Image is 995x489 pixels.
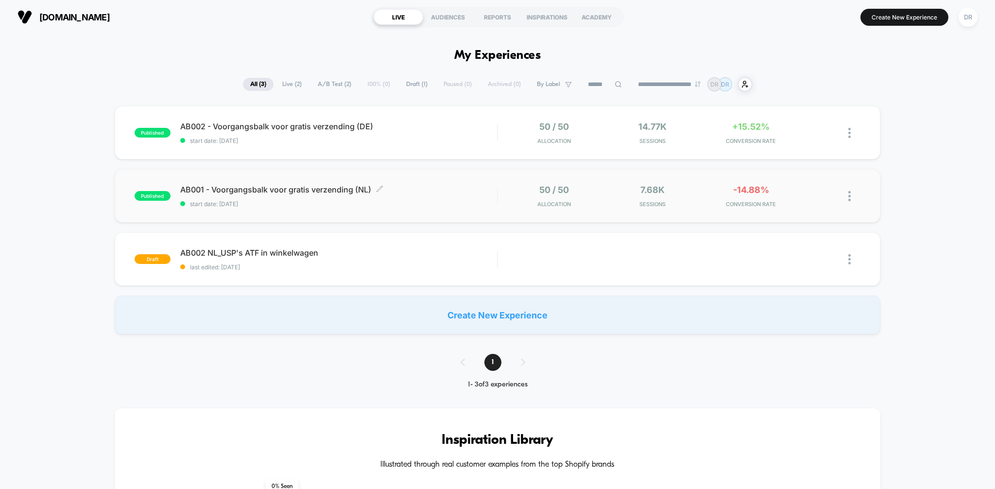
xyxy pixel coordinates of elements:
h4: Illustrated through real customer examples from the top Shopify brands [144,460,852,470]
span: AB002 - Voorgangsbalk voor gratis verzending (DE) [180,122,497,131]
span: Live ( 2 ) [275,78,309,91]
span: Sessions [606,201,700,208]
span: published [135,128,171,138]
div: DR [959,8,978,27]
img: close [848,191,851,201]
span: CONVERSION RATE [704,138,798,144]
div: AUDIENCES [423,9,473,25]
div: LIVE [374,9,423,25]
div: REPORTS [473,9,522,25]
span: -14.88% [733,185,769,195]
button: [DOMAIN_NAME] [15,9,113,25]
span: 50 / 50 [539,122,569,132]
span: last edited: [DATE] [180,263,497,271]
span: start date: [DATE] [180,137,497,144]
span: All ( 3 ) [243,78,274,91]
span: draft [135,254,171,264]
span: A/B Test ( 2 ) [310,78,359,91]
span: [DOMAIN_NAME] [39,12,110,22]
img: end [695,81,701,87]
h1: My Experiences [454,49,541,63]
span: 7.68k [640,185,665,195]
span: AB002 NL_USP's ATF in winkelwagen [180,248,497,258]
span: AB001 - Voorgangsbalk voor gratis verzending (NL) [180,185,497,194]
span: 50 / 50 [539,185,569,195]
span: CONVERSION RATE [704,201,798,208]
span: By Label [537,81,560,88]
span: start date: [DATE] [180,200,497,208]
img: close [848,254,851,264]
div: INSPIRATIONS [522,9,572,25]
span: Allocation [537,201,571,208]
div: Create New Experience [115,296,881,334]
p: DR [710,81,719,88]
span: +15.52% [732,122,770,132]
p: DR [721,81,729,88]
span: Allocation [537,138,571,144]
span: Draft ( 1 ) [399,78,435,91]
span: published [135,191,171,201]
img: Visually logo [17,10,32,24]
div: 1 - 3 of 3 experiences [451,381,545,389]
h3: Inspiration Library [144,433,852,448]
button: Create New Experience [860,9,948,26]
span: 14.77k [638,122,667,132]
span: Sessions [606,138,700,144]
div: ACADEMY [572,9,621,25]
span: 1 [484,354,501,371]
img: close [848,128,851,138]
button: DR [956,7,980,27]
